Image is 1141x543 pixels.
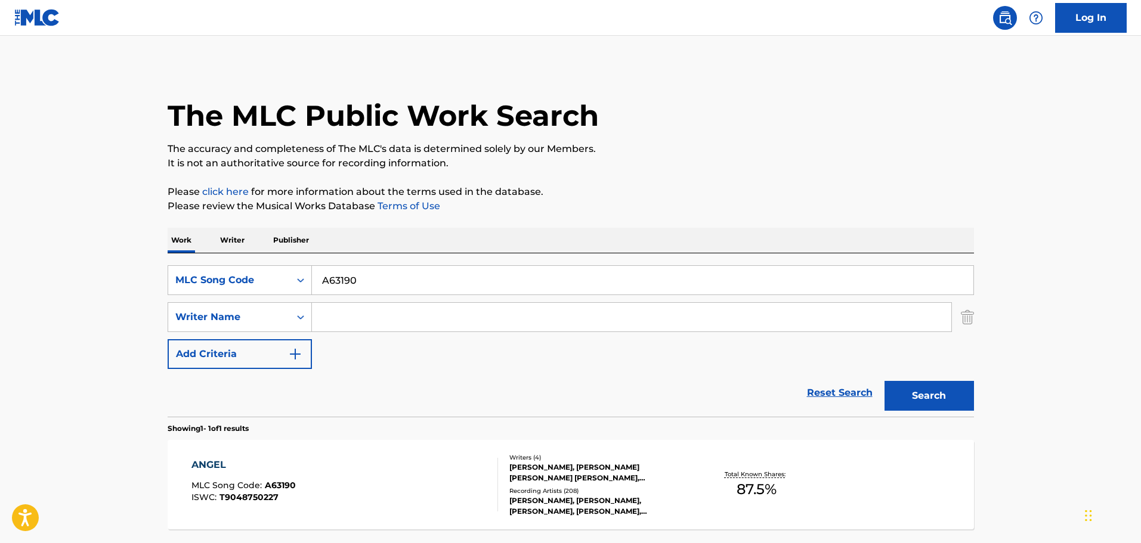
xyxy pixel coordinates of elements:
div: Writers ( 4 ) [509,453,689,462]
a: Terms of Use [375,200,440,212]
span: ISWC : [191,492,219,502]
a: click here [202,186,249,197]
div: Recording Artists ( 208 ) [509,486,689,495]
img: MLC Logo [14,9,60,26]
div: Help [1024,6,1048,30]
div: Drag [1085,498,1092,533]
span: MLC Song Code : [191,480,265,491]
a: Public Search [993,6,1017,30]
img: 9d2ae6d4665cec9f34b9.svg [288,347,302,361]
p: Please for more information about the terms used in the database. [168,185,974,199]
button: Search [885,381,974,411]
img: Delete Criterion [961,302,974,332]
p: It is not an authoritative source for recording information. [168,156,974,170]
button: Add Criteria [168,339,312,369]
div: MLC Song Code [175,273,283,287]
div: [PERSON_NAME], [PERSON_NAME] [PERSON_NAME] [PERSON_NAME], [PERSON_NAME] [509,462,689,483]
span: A63190 [265,480,296,491]
a: Reset Search [801,380,879,406]
div: [PERSON_NAME], [PERSON_NAME], [PERSON_NAME], [PERSON_NAME], [PERSON_NAME] [509,495,689,517]
p: Showing 1 - 1 of 1 results [168,423,249,434]
a: ANGELMLC Song Code:A63190ISWC:T9048750227Writers (4)[PERSON_NAME], [PERSON_NAME] [PERSON_NAME] [P... [168,440,974,529]
span: 87.5 % [737,479,777,500]
h1: The MLC Public Work Search [168,98,599,134]
span: T9048750227 [219,492,279,502]
div: ANGEL [191,458,296,472]
div: Writer Name [175,310,283,324]
p: Publisher [270,228,313,253]
p: Work [168,228,195,253]
p: Please review the Musical Works Database [168,199,974,213]
img: search [998,11,1012,25]
iframe: Chat Widget [1081,486,1141,543]
img: help [1029,11,1043,25]
p: Total Known Shares: [725,470,789,479]
p: The accuracy and completeness of The MLC's data is determined solely by our Members. [168,142,974,156]
a: Log In [1055,3,1127,33]
form: Search Form [168,265,974,417]
p: Writer [217,228,248,253]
